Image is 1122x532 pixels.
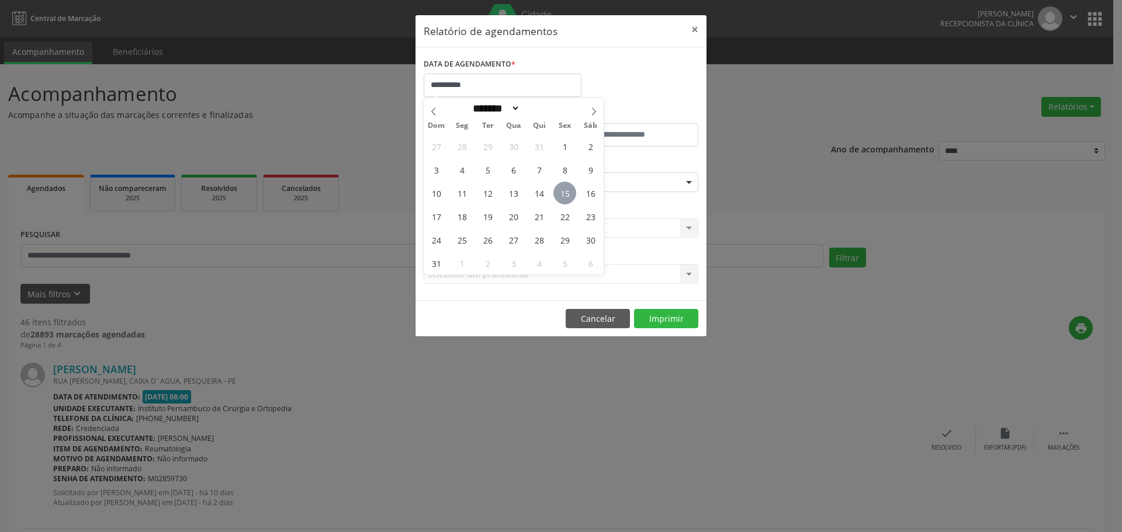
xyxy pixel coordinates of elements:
[579,252,602,274] span: Setembro 6, 2025
[578,122,604,130] span: Sáb
[451,205,473,228] span: Agosto 18, 2025
[520,102,559,114] input: Year
[449,122,475,130] span: Seg
[552,122,578,130] span: Sex
[634,309,698,329] button: Imprimir
[502,252,525,274] span: Setembro 3, 2025
[476,228,499,251] span: Agosto 26, 2025
[501,122,527,130] span: Qua
[451,228,473,251] span: Agosto 25, 2025
[476,252,499,274] span: Setembro 2, 2025
[502,135,525,158] span: Julho 30, 2025
[553,158,576,181] span: Agosto 8, 2025
[502,158,525,181] span: Agosto 6, 2025
[451,182,473,204] span: Agosto 11, 2025
[424,23,557,39] h5: Relatório de agendamentos
[451,135,473,158] span: Julho 28, 2025
[424,55,515,74] label: DATA DE AGENDAMENTO
[579,135,602,158] span: Agosto 2, 2025
[476,182,499,204] span: Agosto 12, 2025
[476,135,499,158] span: Julho 29, 2025
[425,182,448,204] span: Agosto 10, 2025
[502,205,525,228] span: Agosto 20, 2025
[579,182,602,204] span: Agosto 16, 2025
[476,205,499,228] span: Agosto 19, 2025
[528,228,550,251] span: Agosto 28, 2025
[425,158,448,181] span: Agosto 3, 2025
[528,158,550,181] span: Agosto 7, 2025
[579,205,602,228] span: Agosto 23, 2025
[553,182,576,204] span: Agosto 15, 2025
[469,102,520,114] select: Month
[528,135,550,158] span: Julho 31, 2025
[528,182,550,204] span: Agosto 14, 2025
[475,122,501,130] span: Ter
[683,15,707,44] button: Close
[528,205,550,228] span: Agosto 21, 2025
[579,228,602,251] span: Agosto 30, 2025
[566,309,630,329] button: Cancelar
[451,158,473,181] span: Agosto 4, 2025
[553,205,576,228] span: Agosto 22, 2025
[425,135,448,158] span: Julho 27, 2025
[451,252,473,274] span: Setembro 1, 2025
[564,105,698,123] label: ATÉ
[553,252,576,274] span: Setembro 5, 2025
[502,228,525,251] span: Agosto 27, 2025
[425,205,448,228] span: Agosto 17, 2025
[425,252,448,274] span: Agosto 31, 2025
[528,252,550,274] span: Setembro 4, 2025
[553,135,576,158] span: Agosto 1, 2025
[502,182,525,204] span: Agosto 13, 2025
[527,122,552,130] span: Qui
[579,158,602,181] span: Agosto 9, 2025
[476,158,499,181] span: Agosto 5, 2025
[553,228,576,251] span: Agosto 29, 2025
[424,122,449,130] span: Dom
[425,228,448,251] span: Agosto 24, 2025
